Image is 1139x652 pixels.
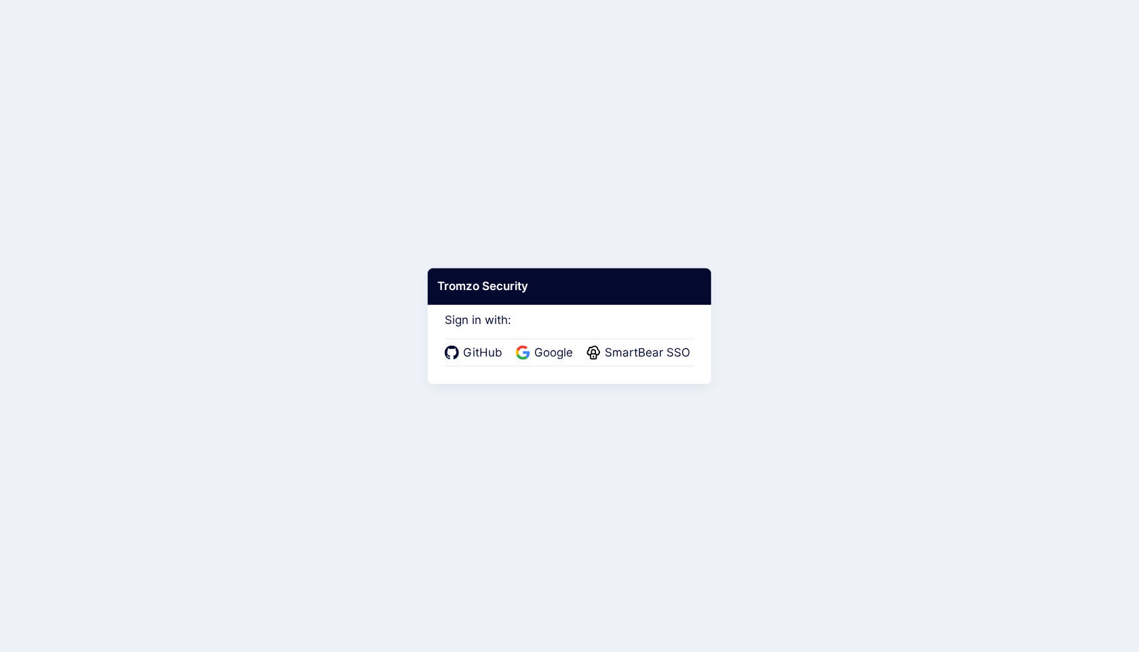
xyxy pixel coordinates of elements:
div: Tromzo Security [428,268,711,305]
span: GitHub [459,344,506,362]
span: SmartBear SSO [601,344,694,362]
div: Sign in with: [445,295,694,367]
a: Google [516,344,577,362]
span: Google [530,344,577,362]
a: GitHub [445,344,506,362]
a: SmartBear SSO [586,344,694,362]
